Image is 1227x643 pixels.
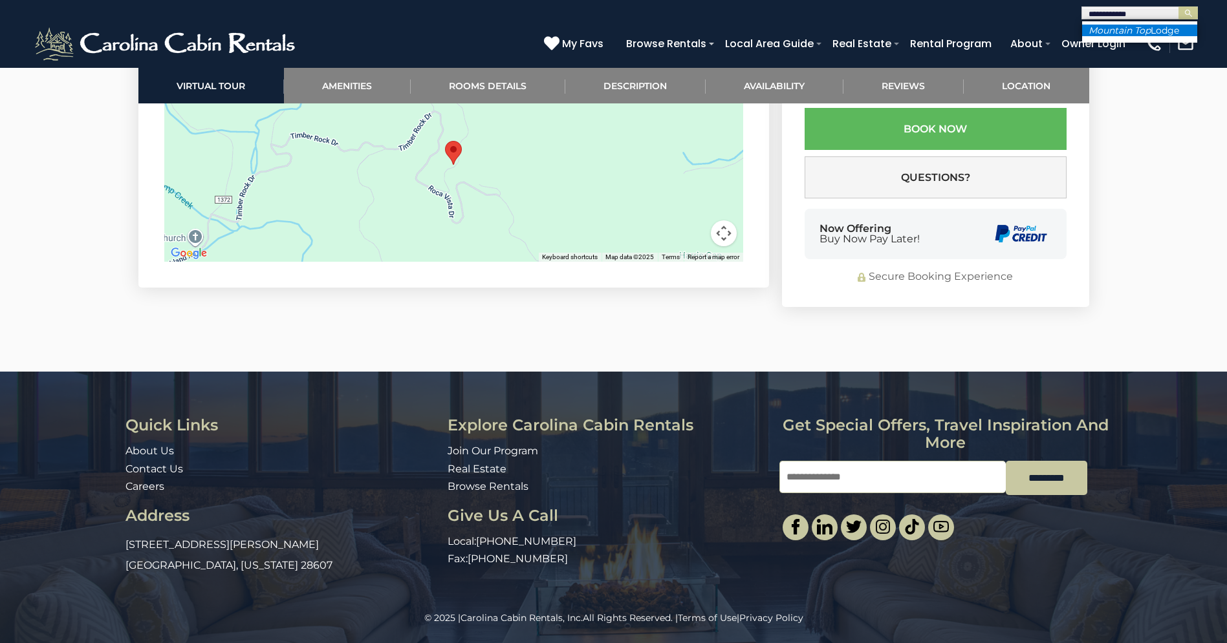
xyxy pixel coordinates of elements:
[138,68,284,103] a: Virtual Tour
[678,612,737,624] a: Terms of Use
[620,32,713,55] a: Browse Rentals
[904,519,920,534] img: tiktok.svg
[904,32,998,55] a: Rental Program
[448,480,528,492] a: Browse Rentals
[284,68,411,103] a: Amenities
[125,480,164,492] a: Careers
[1089,25,1151,36] em: Mountain Top
[843,68,964,103] a: Reviews
[1082,25,1197,36] li: Lodge
[805,156,1067,198] button: Questions?
[1145,35,1163,53] img: phone-regular-white.png
[846,519,862,534] img: twitter-single.svg
[125,507,438,524] h3: Address
[448,534,770,549] p: Local:
[125,445,174,457] a: About Us
[826,32,898,55] a: Real Estate
[448,463,506,475] a: Real Estate
[1004,32,1049,55] a: About
[448,445,538,457] a: Join Our Program
[448,552,770,567] p: Fax:
[448,507,770,524] h3: Give Us A Call
[461,612,583,624] a: Carolina Cabin Rentals, Inc.
[29,611,1198,624] p: All Rights Reserved. | |
[739,612,803,624] a: Privacy Policy
[1055,32,1132,55] a: Owner Login
[448,417,770,434] h3: Explore Carolina Cabin Rentals
[805,269,1067,284] div: Secure Booking Experience
[32,25,301,63] img: White-1-2.png
[820,234,920,244] span: Buy Now Pay Later!
[411,68,565,103] a: Rooms Details
[542,253,598,262] button: Keyboard shortcuts
[476,535,576,547] a: [PHONE_NUMBER]
[779,417,1111,451] h3: Get special offers, travel inspiration and more
[445,141,462,165] div: Winterfell Lodge
[125,417,438,434] h3: Quick Links
[964,68,1089,103] a: Location
[875,519,891,534] img: instagram-single.svg
[544,36,607,52] a: My Favs
[168,245,210,262] img: Google
[711,220,737,246] button: Map camera controls
[805,108,1067,150] button: Book Now
[933,519,949,534] img: youtube-light.svg
[125,534,438,576] p: [STREET_ADDRESS][PERSON_NAME] [GEOGRAPHIC_DATA], [US_STATE] 28607
[424,612,583,624] span: © 2025 |
[817,519,832,534] img: linkedin-single.svg
[605,253,654,260] span: Map data ©2025
[688,253,739,260] a: Report a map error
[468,553,568,565] a: [PHONE_NUMBER]
[706,68,843,103] a: Availability
[820,224,920,244] div: Now Offering
[788,519,803,534] img: facebook-single.svg
[662,253,680,260] a: Terms (opens in new tab)
[719,32,820,55] a: Local Area Guide
[562,36,603,52] span: My Favs
[1177,35,1195,53] img: mail-regular-white.png
[168,245,210,262] a: Open this area in Google Maps (opens a new window)
[125,463,183,475] a: Contact Us
[565,68,706,103] a: Description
